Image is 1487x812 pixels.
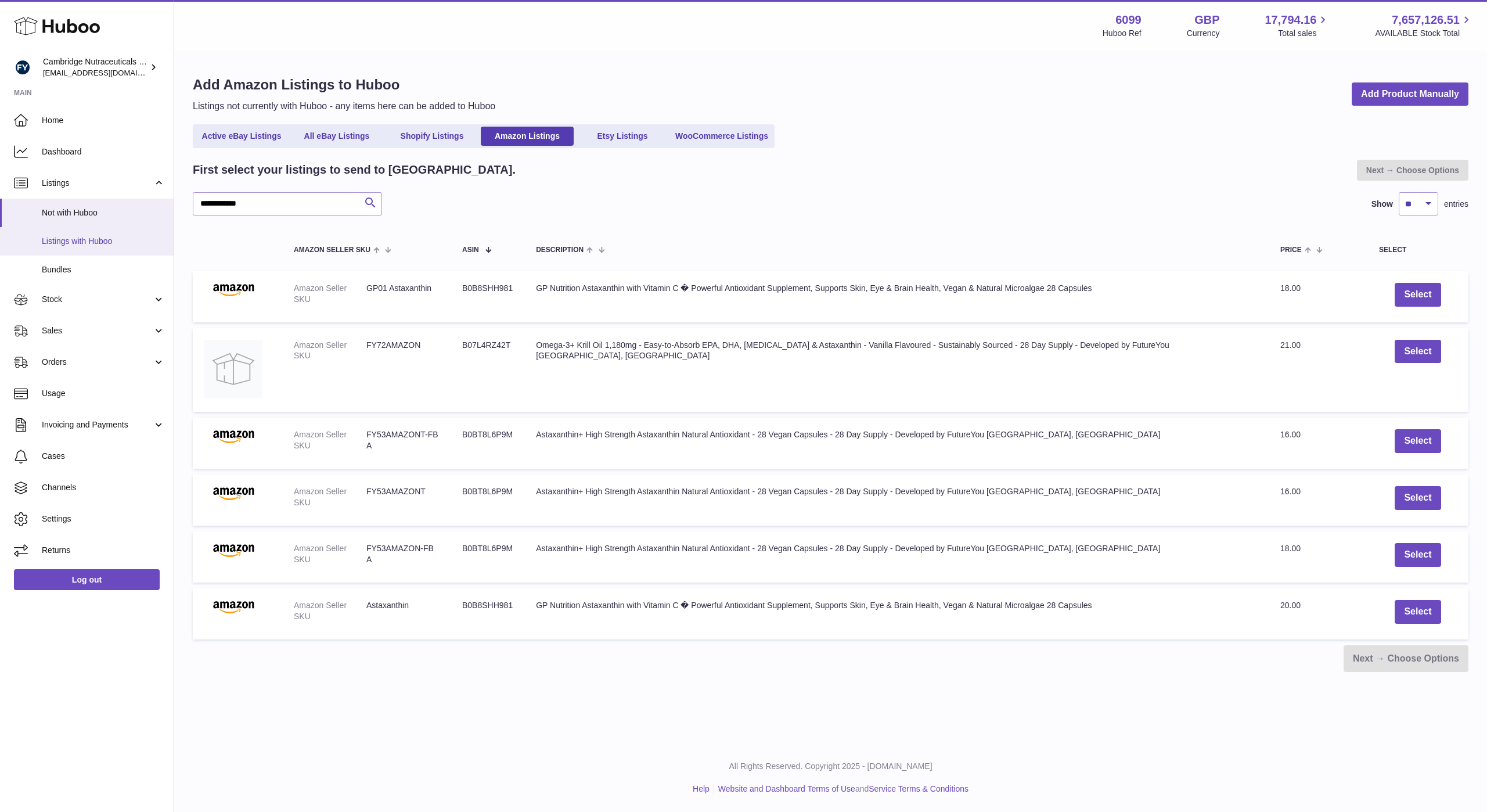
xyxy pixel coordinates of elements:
img: amazon.png [204,283,262,297]
td: GP Nutrition Astaxanthin with Vitamin C � Powerful Antioxidant Supplement, Supports Skin, Eye & B... [524,271,1269,322]
dt: Amazon Seller SKU [294,543,366,565]
button: Select [1395,283,1441,307]
span: 18.00 [1280,544,1301,553]
span: Bundles [42,264,165,275]
button: Select [1395,600,1441,624]
span: Orders [42,357,153,368]
div: Currency [1187,28,1220,39]
span: 20.00 [1280,601,1301,610]
td: B07L4RZ42T [451,328,524,412]
span: Sales [42,325,153,336]
dt: Amazon Seller SKU [294,600,366,622]
li: and [714,784,968,795]
a: Active eBay Listings [195,127,288,146]
a: Log out [14,569,160,590]
img: huboo@camnutra.com [14,59,31,76]
span: Total sales [1278,28,1330,39]
a: Add Product Manually [1352,82,1468,106]
span: AVAILABLE Stock Total [1375,28,1473,39]
dd: FY53AMAZONT-FBA [366,429,439,451]
a: Website and Dashboard Terms of Use [718,784,855,793]
dt: Amazon Seller SKU [294,283,366,305]
img: amazon.png [204,486,262,500]
button: Select [1395,429,1441,453]
span: [EMAIL_ADDRESS][DOMAIN_NAME] [43,68,171,77]
dd: FY72AMAZON [366,340,439,362]
td: B0BT8L6P9M [451,531,524,583]
span: Home [42,115,165,126]
a: Shopify Listings [386,127,478,146]
img: amazon.png [204,543,262,557]
span: Usage [42,388,165,399]
span: Description [536,246,584,254]
span: entries [1444,199,1468,210]
h1: Add Amazon Listings to Huboo [193,76,495,94]
span: Returns [42,545,165,556]
span: Price [1280,246,1302,254]
a: 7,657,126.51 AVAILABLE Stock Total [1375,12,1473,39]
td: B0BT8L6P9M [451,418,524,469]
span: Listings with Huboo [42,236,165,247]
td: B0BT8L6P9M [451,475,524,526]
p: All Rights Reserved. Copyright 2025 - [DOMAIN_NAME] [183,761,1478,772]
img: amazon.png [204,600,262,614]
span: 17,794.16 [1265,12,1316,28]
a: Service Terms & Conditions [869,784,968,793]
span: ASIN [462,246,479,254]
span: 16.00 [1280,487,1301,496]
span: Amazon Seller SKU [294,246,370,254]
button: Select [1395,340,1441,364]
label: Show [1371,199,1393,210]
span: 21.00 [1280,340,1301,350]
span: 16.00 [1280,430,1301,439]
a: All eBay Listings [290,127,383,146]
dd: FY53AMAZONT [366,486,439,508]
strong: GBP [1194,12,1219,28]
div: Huboo Ref [1103,28,1142,39]
td: GP Nutrition Astaxanthin with Vitamin C � Powerful Antioxidant Supplement, Supports Skin, Eye & B... [524,588,1269,639]
span: Cases [42,451,165,462]
a: Amazon Listings [481,127,574,146]
img: amazon.png [204,429,262,443]
div: Select [1379,246,1457,254]
dd: GP01 Astaxanthin [366,283,439,305]
img: no-photo.jpg [204,340,262,398]
td: Omega-3+ Krill Oil 1,180mg - Easy-to-Absorb EPA, DHA, [MEDICAL_DATA] & Astaxanthin - Vanilla Flav... [524,328,1269,412]
strong: 6099 [1115,12,1142,28]
td: B0B8SHH981 [451,271,524,322]
a: WooCommerce Listings [671,127,772,146]
span: 7,657,126.51 [1392,12,1460,28]
a: Help [693,784,710,793]
a: Etsy Listings [576,127,669,146]
dt: Amazon Seller SKU [294,429,366,451]
span: 18.00 [1280,283,1301,293]
dd: FY53AMAZON-FBA [366,543,439,565]
a: 17,794.16 Total sales [1265,12,1330,39]
span: Channels [42,482,165,493]
dt: Amazon Seller SKU [294,486,366,508]
button: Select [1395,486,1441,510]
span: Invoicing and Payments [42,419,153,430]
dd: Astaxanthin [366,600,439,622]
td: Astaxanthin+ High Strength Astaxanthin Natural Antioxidant - 28 Vegan Capsules - 28 Day Supply - ... [524,531,1269,583]
span: Not with Huboo [42,207,165,218]
td: Astaxanthin+ High Strength Astaxanthin Natural Antioxidant - 28 Vegan Capsules - 28 Day Supply - ... [524,418,1269,469]
dt: Amazon Seller SKU [294,340,366,362]
button: Select [1395,543,1441,567]
td: B0B8SHH981 [451,588,524,639]
div: Cambridge Nutraceuticals Ltd [43,56,147,78]
td: Astaxanthin+ High Strength Astaxanthin Natural Antioxidant - 28 Vegan Capsules - 28 Day Supply - ... [524,475,1269,526]
span: Settings [42,513,165,524]
span: Listings [42,178,153,189]
span: Stock [42,294,153,305]
h2: First select your listings to send to [GEOGRAPHIC_DATA]. [193,162,516,178]
span: Dashboard [42,146,165,157]
p: Listings not currently with Huboo - any items here can be added to Huboo [193,100,495,113]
